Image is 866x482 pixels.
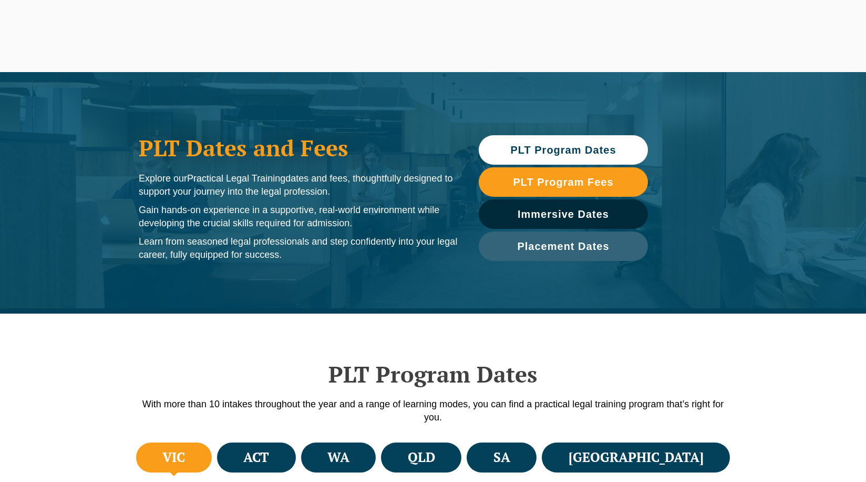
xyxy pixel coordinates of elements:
[139,204,458,230] p: Gain hands-on experience in a supportive, real-world environment while developing the crucial ski...
[517,241,609,252] span: Placement Dates
[139,235,458,262] p: Learn from seasoned legal professionals and step confidently into your legal career, fully equipp...
[408,449,435,466] h4: QLD
[513,177,613,187] span: PLT Program Fees
[479,199,648,229] a: Immersive Dates
[479,167,648,197] a: PLT Program Fees
[187,173,285,184] span: Practical Legal Training
[493,449,510,466] h4: SA
[133,361,733,387] h2: PLT Program Dates
[569,449,704,466] h4: [GEOGRAPHIC_DATA]
[139,135,458,161] h1: PLT Dates and Fees
[162,449,185,466] h4: VIC
[139,172,458,198] p: Explore our dates and fees, thoughtfully designed to support your journey into the legal profession.
[510,145,616,155] span: PLT Program Dates
[133,398,733,424] p: With more than 10 intakes throughout the year and a range of learning modes, you can find a pract...
[479,232,648,261] a: Placement Dates
[243,449,269,466] h4: ACT
[479,135,648,165] a: PLT Program Dates
[518,209,609,219] span: Immersive Dates
[327,449,349,466] h4: WA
